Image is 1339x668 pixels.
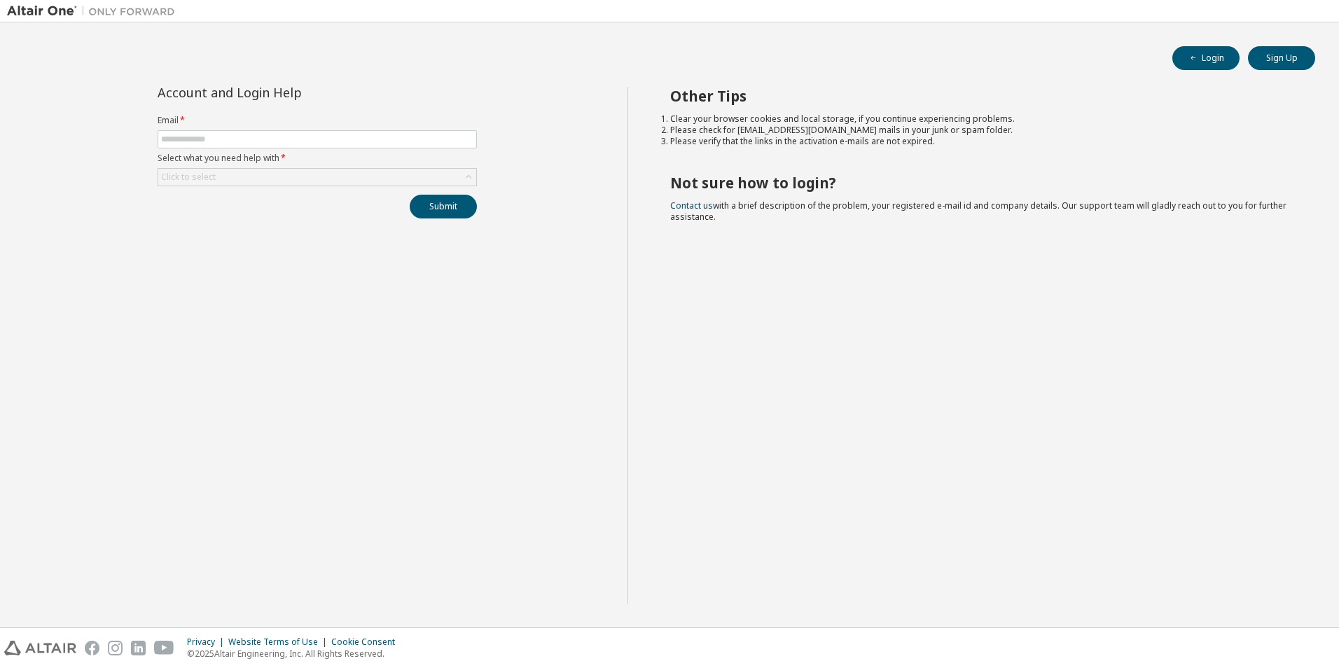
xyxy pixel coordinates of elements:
span: with a brief description of the problem, your registered e-mail id and company details. Our suppo... [670,200,1286,223]
img: facebook.svg [85,641,99,655]
div: Privacy [187,636,228,648]
label: Select what you need help with [158,153,477,164]
button: Login [1172,46,1240,70]
li: Please check for [EMAIL_ADDRESS][DOMAIN_NAME] mails in your junk or spam folder. [670,125,1291,136]
img: altair_logo.svg [4,641,76,655]
a: Contact us [670,200,713,211]
div: Website Terms of Use [228,636,331,648]
img: linkedin.svg [131,641,146,655]
p: © 2025 Altair Engineering, Inc. All Rights Reserved. [187,648,403,660]
div: Cookie Consent [331,636,403,648]
h2: Other Tips [670,87,1291,105]
div: Click to select [161,172,216,183]
div: Account and Login Help [158,87,413,98]
button: Submit [410,195,477,218]
img: youtube.svg [154,641,174,655]
li: Please verify that the links in the activation e-mails are not expired. [670,136,1291,147]
button: Sign Up [1248,46,1315,70]
li: Clear your browser cookies and local storage, if you continue experiencing problems. [670,113,1291,125]
label: Email [158,115,477,126]
h2: Not sure how to login? [670,174,1291,192]
div: Click to select [158,169,476,186]
img: Altair One [7,4,182,18]
img: instagram.svg [108,641,123,655]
